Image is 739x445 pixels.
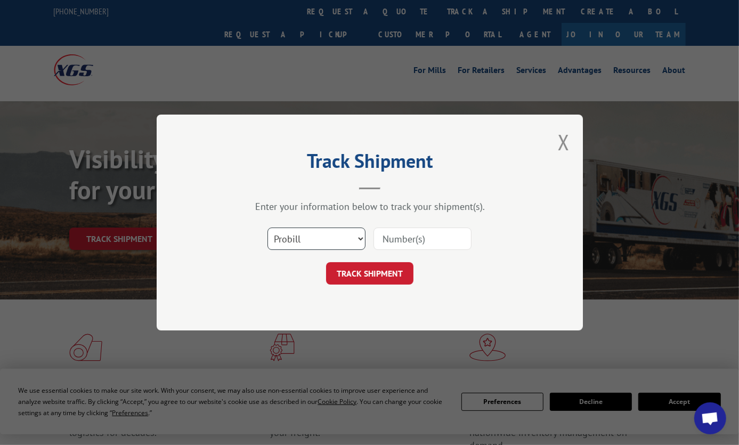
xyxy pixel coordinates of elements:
div: Enter your information below to track your shipment(s). [210,200,530,213]
div: Open chat [694,402,726,434]
input: Number(s) [373,228,472,250]
button: Close modal [558,128,570,156]
button: TRACK SHIPMENT [326,262,413,285]
h2: Track Shipment [210,153,530,174]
